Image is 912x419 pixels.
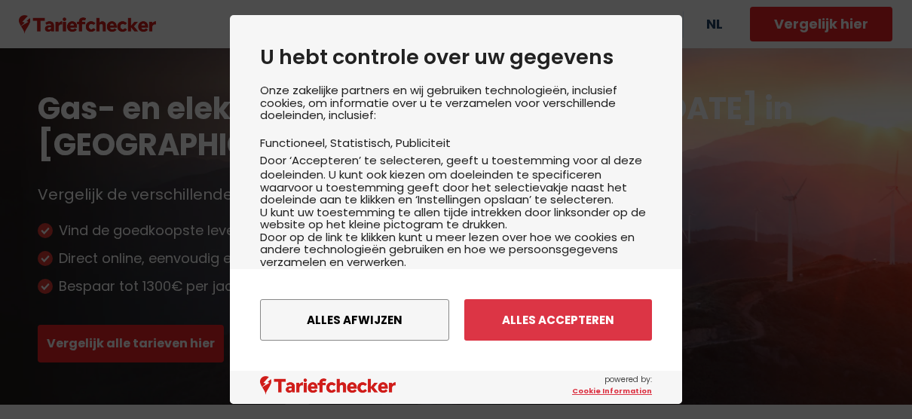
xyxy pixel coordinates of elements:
[260,45,652,69] h2: U hebt controle over uw gegevens
[260,299,449,341] button: Alles afwijzen
[260,376,396,395] img: logo
[260,84,652,339] div: Onze zakelijke partners en wij gebruiken technologieën, inclusief cookies, om informatie over u t...
[572,374,652,396] span: powered by:
[260,135,330,151] li: Functioneel
[464,299,652,341] button: Alles accepteren
[396,135,451,151] li: Publiciteit
[330,135,396,151] li: Statistisch
[572,386,652,396] a: Cookie Information
[230,269,682,371] div: menu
